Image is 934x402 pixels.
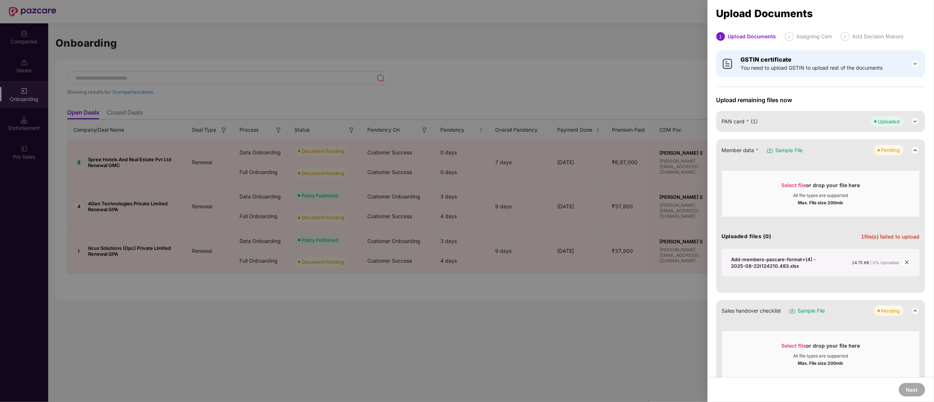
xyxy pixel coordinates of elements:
img: svg+xml;base64,PHN2ZyB3aWR0aD0iMjQiIGhlaWdodD0iMjQiIHZpZXdCb3g9IjAgMCAyNCAyNCIgZmlsbD0ibm9uZSIgeG... [911,306,920,315]
div: Pending [881,146,900,154]
span: close [903,258,911,266]
span: Member data [722,146,759,154]
div: All file types are supported [793,353,848,359]
div: Upload Documents [716,9,925,18]
span: You need to upload GSTIN to upload rest of the documents [741,64,883,72]
div: or drop your file here [782,342,860,353]
div: Max. File size 200mb [798,198,843,206]
span: Select file [782,182,806,188]
img: svg+xml;base64,PHN2ZyB3aWR0aD0iMjQiIGhlaWdodD0iMjQiIHZpZXdCb3g9IjAgMCAyNCAyNCIgZmlsbD0ibm9uZSIgeG... [911,59,920,68]
span: 24.75 KB [852,260,869,265]
button: Next [899,383,925,397]
div: or drop your file here [782,182,860,193]
div: Assigning Csm [797,32,832,41]
span: Sample File [798,307,825,315]
span: Upload remaining files now [716,96,925,104]
div: Add-members-pazcare-format+(4) - 2025-08-22t124210.483.xlsx [731,256,823,269]
img: svg+xml;base64,PHN2ZyB4bWxucz0iaHR0cDovL3d3dy53My5vcmcvMjAwMC9zdmciIHdpZHRoPSI0MCIgaGVpZ2h0PSI0MC... [722,58,734,70]
div: Upload Documents [728,32,776,41]
img: svg+xml;base64,PHN2ZyB3aWR0aD0iMTYiIGhlaWdodD0iMTciIHZpZXdCb3g9IjAgMCAxNiAxNyIgZmlsbD0ibm9uZSIgeG... [766,147,774,154]
div: Pending [881,307,900,314]
span: 1 file(s) failed to upload [861,233,920,240]
img: svg+xml;base64,PHN2ZyB3aWR0aD0iMTYiIGhlaWdodD0iMTciIHZpZXdCb3g9IjAgMCAxNiAxNyIgZmlsbD0ibm9uZSIgeG... [789,307,796,314]
span: Sales handover checklist [722,307,781,315]
span: Sample File [776,146,803,154]
img: svg+xml;base64,PHN2ZyB3aWR0aD0iMjQiIGhlaWdodD0iMjQiIHZpZXdCb3g9IjAgMCAyNCAyNCIgZmlsbD0ibm9uZSIgeG... [911,146,920,155]
div: All file types are supported [793,193,848,198]
div: Max. File size 200mb [798,359,843,366]
span: | 0% Uploaded [870,260,899,265]
div: Uploaded [878,118,900,125]
span: Select fileor drop your file hereAll file types are supportedMax. File size 200mb [722,337,919,372]
b: GSTIN certificate [741,56,792,63]
span: 2 [788,34,791,39]
span: 1 [719,34,722,39]
span: PAN card (1) [722,117,758,125]
div: Add Decision Makers [853,32,904,41]
span: 3 [844,34,847,39]
img: svg+xml;base64,PHN2ZyB3aWR0aD0iMjQiIGhlaWdodD0iMjQiIHZpZXdCb3g9IjAgMCAyNCAyNCIgZmlsbD0ibm9uZSIgeG... [911,117,920,126]
h4: Uploaded files (0) [722,233,772,240]
span: Select fileor drop your file hereAll file types are supportedMax. File size 200mb [722,176,919,211]
span: Select file [782,343,806,349]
